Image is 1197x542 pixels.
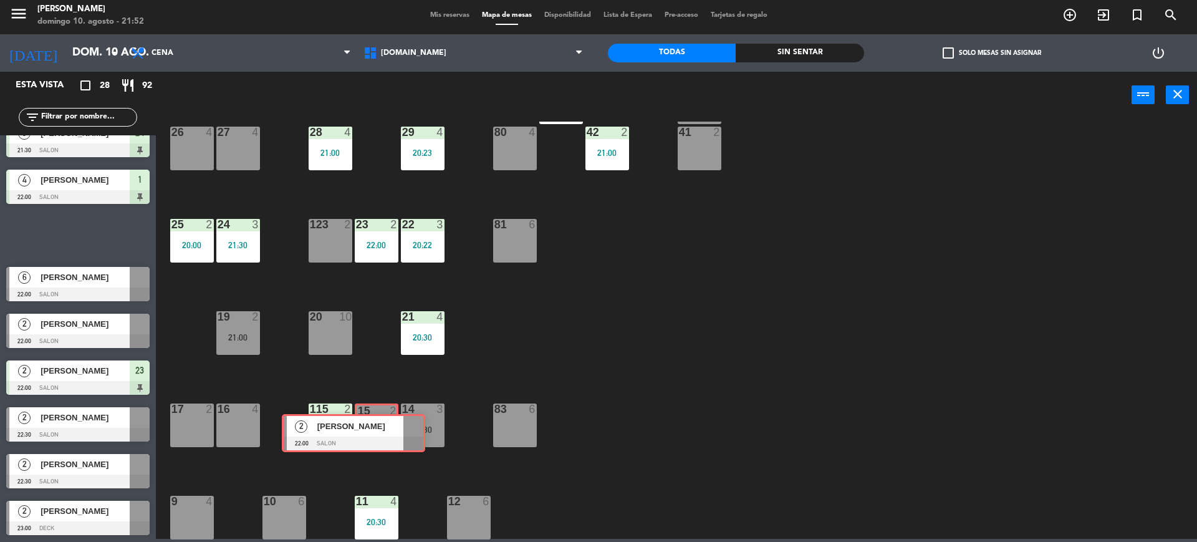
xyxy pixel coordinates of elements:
[135,363,144,378] span: 23
[298,496,305,507] div: 6
[37,16,144,28] div: domingo 10. agosto - 21:52
[390,405,396,417] div: 2
[344,219,352,230] div: 2
[9,4,28,23] i: menu
[390,219,398,230] div: 2
[1170,87,1185,102] i: close
[943,47,954,59] span: check_box_outline_blank
[252,404,259,415] div: 4
[151,49,173,57] span: Cena
[18,127,31,140] span: 3
[252,311,259,322] div: 2
[704,12,774,19] span: Tarjetas de regalo
[402,311,403,322] div: 21
[206,496,213,507] div: 4
[41,271,130,284] span: [PERSON_NAME]
[206,127,213,138] div: 4
[356,496,357,507] div: 11
[401,148,445,157] div: 20:23
[339,311,352,322] div: 10
[1151,46,1166,60] i: power_settings_new
[355,518,398,526] div: 20:30
[309,148,352,157] div: 21:00
[1163,7,1178,22] i: search
[142,79,152,93] span: 92
[1062,7,1077,22] i: add_circle_outline
[100,79,110,93] span: 28
[206,404,213,415] div: 2
[18,412,31,424] span: 2
[6,78,90,93] div: Esta vista
[40,110,137,124] input: Filtrar por nombre...
[18,271,31,284] span: 6
[356,219,357,230] div: 23
[529,404,536,415] div: 6
[355,241,398,249] div: 22:00
[621,127,628,138] div: 2
[252,127,259,138] div: 4
[170,241,214,249] div: 20:00
[309,425,352,434] div: 20:30
[381,49,446,57] span: [DOMAIN_NAME]
[476,12,538,19] span: Mapa de mesas
[1130,7,1145,22] i: turned_in_not
[401,425,445,434] div: 20:30
[344,127,352,138] div: 4
[1096,7,1111,22] i: exit_to_app
[18,505,31,518] span: 2
[679,127,680,138] div: 41
[107,46,122,60] i: arrow_drop_down
[41,458,130,471] span: [PERSON_NAME]
[41,411,130,424] span: [PERSON_NAME]
[538,12,597,19] span: Disponibilidad
[37,3,144,16] div: [PERSON_NAME]
[401,241,445,249] div: 20:22
[436,404,444,415] div: 3
[402,219,403,230] div: 22
[18,458,31,471] span: 2
[310,311,310,322] div: 20
[390,496,398,507] div: 4
[78,78,93,93] i: crop_square
[120,78,135,93] i: restaurant
[436,219,444,230] div: 3
[41,364,130,377] span: [PERSON_NAME]
[658,12,704,19] span: Pre-acceso
[529,127,536,138] div: 4
[252,219,259,230] div: 3
[402,127,403,138] div: 29
[1166,85,1189,104] button: close
[401,333,445,342] div: 20:30
[18,365,31,377] span: 2
[448,496,449,507] div: 12
[25,110,40,125] i: filter_list
[608,44,736,62] div: Todas
[736,44,863,62] div: Sin sentar
[483,496,490,507] div: 6
[9,4,28,27] button: menu
[206,219,213,230] div: 2
[1132,85,1155,104] button: power_input
[18,318,31,331] span: 2
[943,47,1041,59] label: Solo mesas sin asignar
[344,404,352,415] div: 2
[41,505,130,518] span: [PERSON_NAME]
[436,311,444,322] div: 4
[436,127,444,138] div: 4
[216,333,260,342] div: 21:00
[18,174,31,186] span: 4
[597,12,658,19] span: Lista de Espera
[1136,87,1151,102] i: power_input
